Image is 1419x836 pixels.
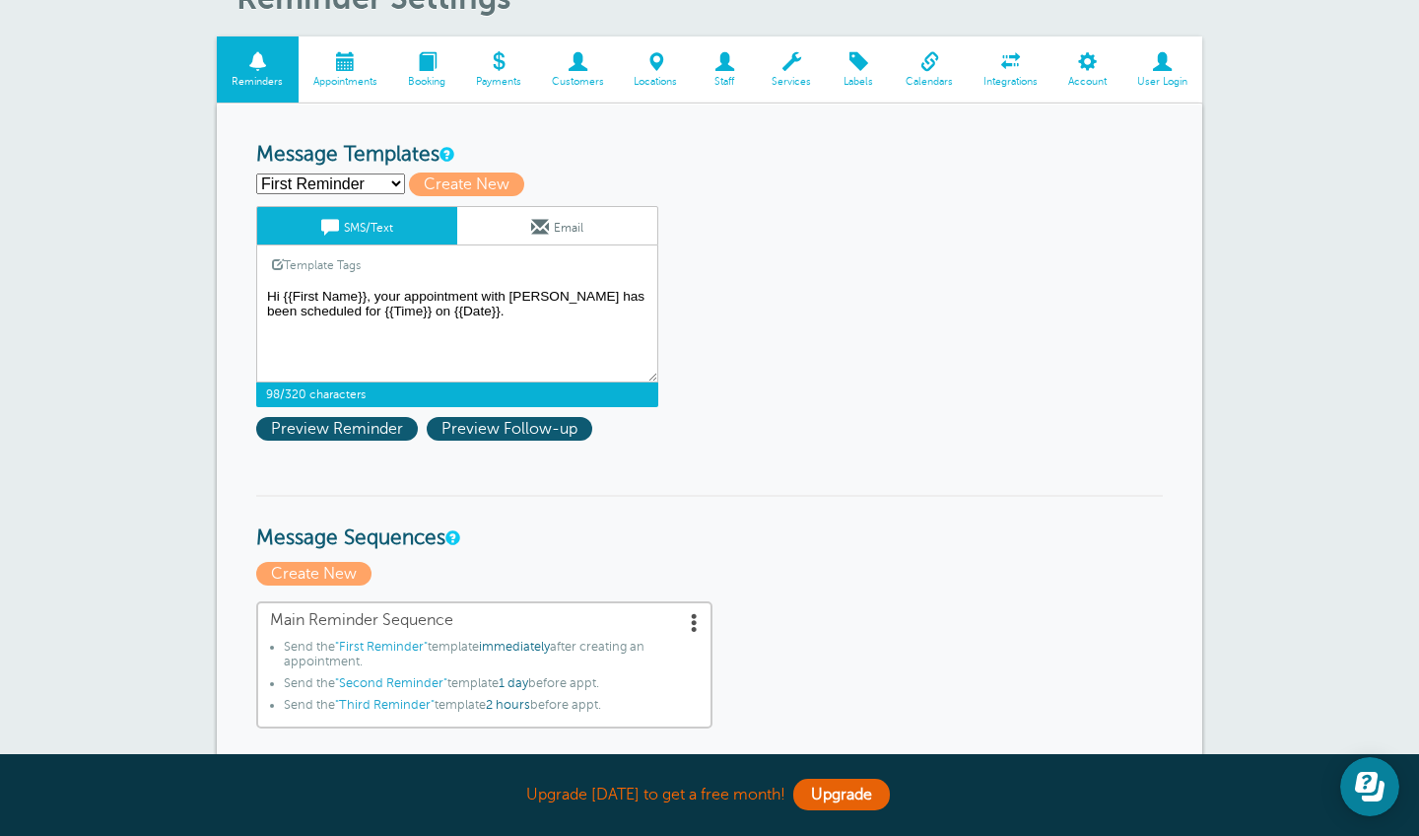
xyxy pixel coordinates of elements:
a: Account [1052,36,1121,103]
span: Integrations [979,76,1044,88]
span: Booking [403,76,451,88]
a: Template Tags [257,245,375,284]
a: Booking [393,36,461,103]
a: Services [757,36,827,103]
span: "First Reminder" [335,640,428,654]
span: Calendars [901,76,959,88]
span: Create New [409,173,524,196]
span: Create New [256,562,372,586]
span: Account [1062,76,1112,88]
textarea: Hi {{First Name}}, your appointment with [PERSON_NAME] has been scheduled for {{Time}} on {{Date}}. [256,284,658,383]
iframe: Resource center [1340,757,1399,816]
a: Calendars [891,36,969,103]
h3: Message Templates [256,143,1163,168]
a: Create New [256,565,376,583]
span: "Second Reminder" [335,676,447,690]
span: Locations [629,76,683,88]
div: Upgrade [DATE] to get a free month! [217,774,1202,816]
span: Reminders [227,76,289,88]
li: Send the template after creating an appointment. [284,640,699,676]
span: Labels [837,76,881,88]
a: User Login [1121,36,1202,103]
a: Preview Follow-up [427,420,597,438]
a: This is the wording for your reminder and follow-up messages. You can create multiple templates i... [439,148,451,161]
span: Services [767,76,817,88]
a: Upgrade [793,779,890,810]
h3: Message Sequences [256,495,1163,551]
a: Locations [619,36,693,103]
a: Main Reminder Sequence Send the"First Reminder"templateimmediatelyafter creating an appointment.S... [256,601,712,730]
a: Appointments [299,36,393,103]
a: Payments [460,36,536,103]
a: SMS/Text [257,207,457,244]
li: Send the template before appt. [284,698,699,720]
span: immediately [479,640,550,654]
span: Preview Follow-up [427,417,592,441]
span: 1 day [499,676,528,690]
a: Integrations [969,36,1053,103]
span: Main Reminder Sequence [270,611,699,630]
a: Preview Reminder [256,420,427,438]
span: Customers [546,76,609,88]
span: Preview Reminder [256,417,418,441]
span: 98/320 characters [256,383,658,406]
span: 2 hours [486,698,530,712]
span: Payments [470,76,526,88]
a: Create New [409,175,533,193]
span: Staff [703,76,747,88]
span: "Third Reminder" [335,698,435,712]
li: Send the template before appt. [284,676,699,698]
a: Customers [536,36,619,103]
a: Email [457,207,657,244]
span: User Login [1131,76,1192,88]
a: Staff [693,36,757,103]
a: Message Sequences allow you to setup multiple reminder schedules that can use different Message T... [445,531,457,544]
a: Labels [827,36,891,103]
span: Appointments [308,76,383,88]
